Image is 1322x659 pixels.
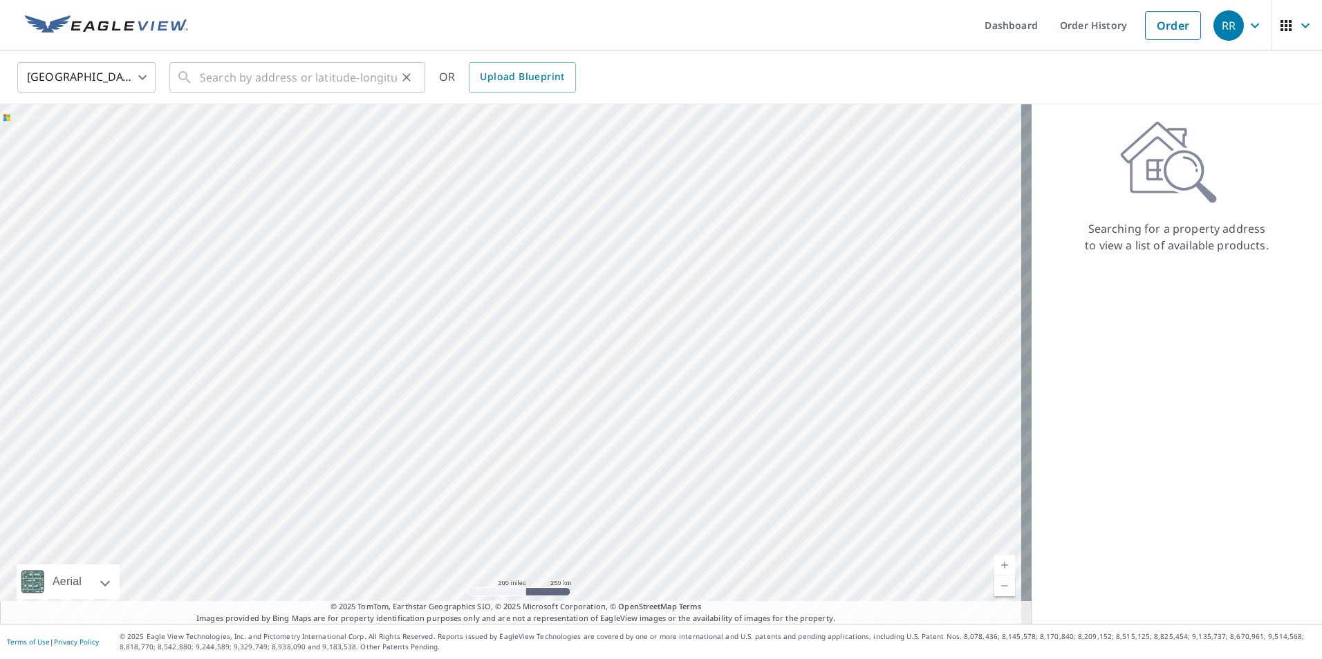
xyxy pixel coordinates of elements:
input: Search by address or latitude-longitude [200,58,397,97]
a: Current Level 5, Zoom Out [994,575,1015,596]
a: Current Level 5, Zoom In [994,555,1015,575]
img: EV Logo [25,15,188,36]
div: [GEOGRAPHIC_DATA] [17,58,156,97]
a: Order [1145,11,1201,40]
a: Upload Blueprint [469,62,575,93]
span: Upload Blueprint [480,68,564,86]
span: © 2025 TomTom, Earthstar Geographics SIO, © 2025 Microsoft Corporation, © [330,601,702,613]
a: Terms [679,601,702,611]
p: | [7,638,99,646]
a: OpenStreetMap [618,601,676,611]
a: Privacy Policy [54,637,99,647]
div: OR [439,62,576,93]
a: Terms of Use [7,637,50,647]
div: RR [1213,10,1244,41]
div: Aerial [17,564,120,599]
p: Searching for a property address to view a list of available products. [1084,220,1269,254]
p: © 2025 Eagle View Technologies, Inc. and Pictometry International Corp. All Rights Reserved. Repo... [120,631,1315,652]
button: Clear [397,68,416,87]
div: Aerial [48,564,86,599]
